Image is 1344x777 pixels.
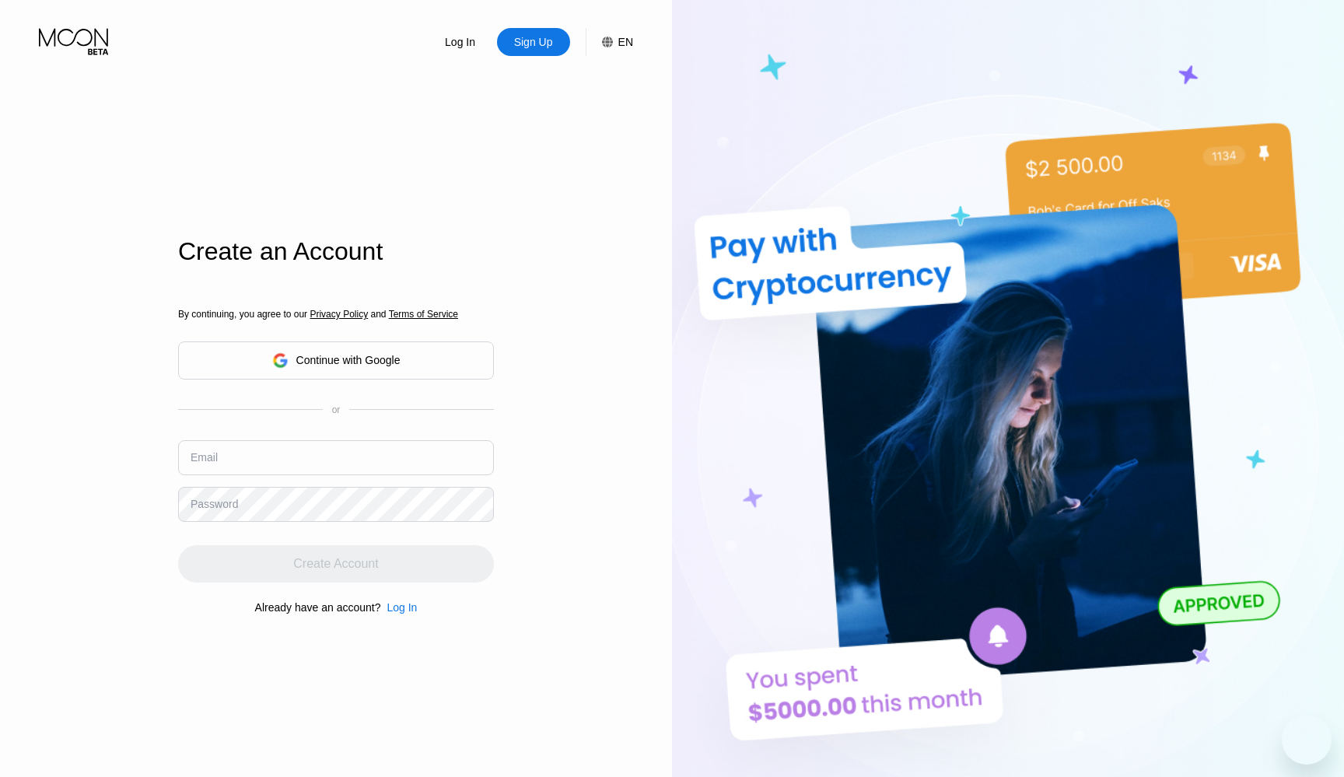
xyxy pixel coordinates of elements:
[332,404,341,415] div: or
[368,309,389,320] span: and
[424,28,497,56] div: Log In
[178,237,494,266] div: Create an Account
[310,309,368,320] span: Privacy Policy
[586,28,633,56] div: EN
[191,498,238,510] div: Password
[255,601,381,614] div: Already have an account?
[513,34,555,50] div: Sign Up
[443,34,477,50] div: Log In
[178,341,494,380] div: Continue with Google
[618,36,633,48] div: EN
[191,451,218,464] div: Email
[380,601,417,614] div: Log In
[178,309,494,320] div: By continuing, you agree to our
[1282,715,1332,765] iframe: メッセージングウィンドウを開くボタン
[296,354,401,366] div: Continue with Google
[387,601,417,614] div: Log In
[389,309,458,320] span: Terms of Service
[497,28,570,56] div: Sign Up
